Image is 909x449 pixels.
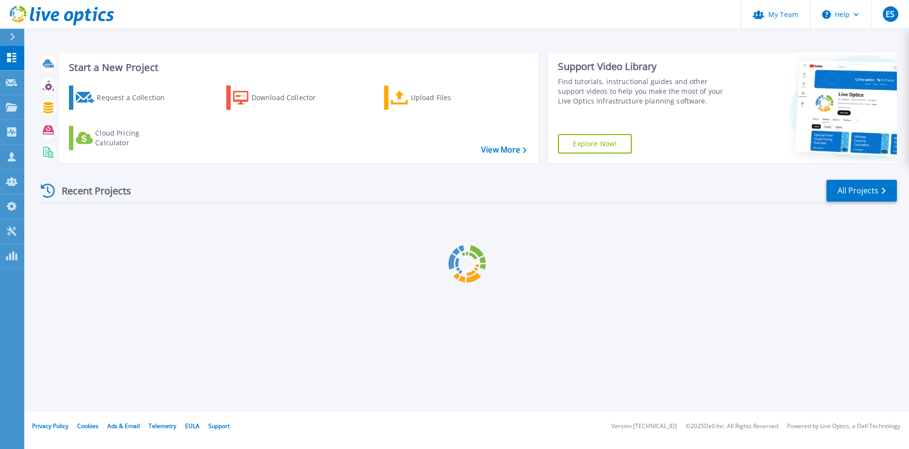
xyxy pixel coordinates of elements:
a: Explore Now! [558,134,632,154]
h3: Start a New Project [69,62,526,73]
a: Ads & Email [107,422,140,430]
a: Privacy Policy [32,422,68,430]
span: ES [886,10,894,18]
a: Cloud Pricing Calculator [69,126,177,150]
div: Request a Collection [97,88,174,107]
div: Download Collector [252,88,329,107]
li: © 2025 Dell Inc. All Rights Reserved [686,423,778,430]
div: Upload Files [411,88,488,107]
a: Request a Collection [69,86,177,110]
div: Recent Projects [37,179,144,203]
div: Find tutorials, instructional guides and other support videos to help you make the most of your L... [558,77,735,106]
a: EULA [185,422,200,430]
li: Version: [TECHNICAL_ID] [611,423,677,430]
div: Support Video Library [558,60,735,73]
a: Support [208,422,230,430]
a: Download Collector [226,86,335,110]
div: Cloud Pricing Calculator [95,128,173,148]
a: Upload Files [384,86,492,110]
a: Cookies [77,422,99,430]
li: Powered by Live Optics, a Dell Technology [787,423,900,430]
a: View More [481,145,526,155]
a: All Projects [826,180,897,202]
a: Telemetry [149,422,176,430]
